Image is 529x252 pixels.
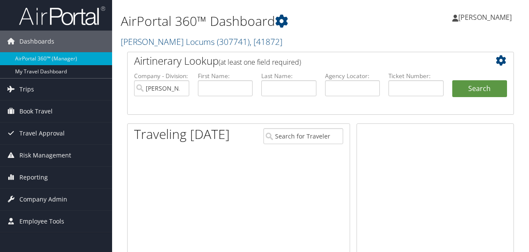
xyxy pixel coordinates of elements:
[19,79,34,100] span: Trips
[121,12,387,30] h1: AirPortal 360™ Dashboard
[134,125,230,143] h1: Traveling [DATE]
[452,80,507,98] button: Search
[121,36,282,47] a: [PERSON_NAME] Locums
[217,36,250,47] span: ( 307741 )
[388,72,444,80] label: Ticket Number:
[19,167,48,188] span: Reporting
[19,6,105,26] img: airportal-logo.png
[19,101,53,122] span: Book Travel
[19,123,65,144] span: Travel Approval
[198,72,253,80] label: First Name:
[19,211,64,232] span: Employee Tools
[263,128,343,144] input: Search for Traveler
[134,72,189,80] label: Company - Division:
[19,145,71,166] span: Risk Management
[261,72,316,80] label: Last Name:
[219,57,301,67] span: (at least one field required)
[250,36,282,47] span: , [ 41872 ]
[458,13,512,22] span: [PERSON_NAME]
[19,31,54,52] span: Dashboards
[19,189,67,210] span: Company Admin
[452,4,520,30] a: [PERSON_NAME]
[134,54,475,68] h2: Airtinerary Lookup
[325,72,380,80] label: Agency Locator:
